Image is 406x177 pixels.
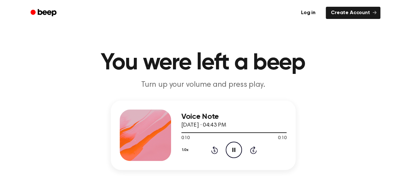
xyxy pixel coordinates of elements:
a: Create Account [326,7,380,19]
span: 0:10 [278,135,286,142]
h3: Voice Note [181,112,287,121]
h1: You were left a beep [39,51,367,75]
button: 1.0x [181,145,191,155]
a: Beep [26,7,62,19]
span: [DATE] · 04:43 PM [181,122,226,128]
p: Turn up your volume and press play. [80,80,326,90]
span: 0:10 [181,135,190,142]
a: Log in [295,5,322,20]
